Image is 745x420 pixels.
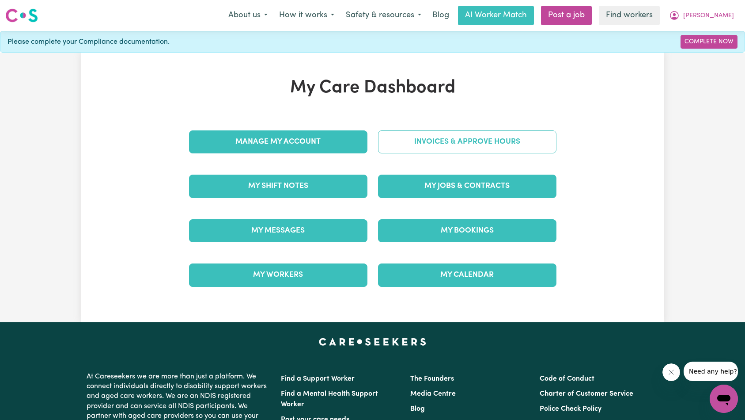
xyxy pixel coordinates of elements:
iframe: Message from company [684,362,738,381]
a: The Founders [410,375,454,382]
h1: My Care Dashboard [184,77,562,99]
button: About us [223,6,273,25]
a: Find workers [599,6,660,25]
button: Safety & resources [340,6,427,25]
a: Blog [427,6,454,25]
button: How it works [273,6,340,25]
a: My Workers [189,263,367,286]
img: Careseekers logo [5,8,38,23]
a: Code of Conduct [540,375,594,382]
a: Invoices & Approve Hours [378,130,556,153]
a: AI Worker Match [458,6,534,25]
a: Careseekers logo [5,5,38,26]
a: My Messages [189,219,367,242]
a: Find a Mental Health Support Worker [281,390,378,408]
a: Find a Support Worker [281,375,355,382]
button: My Account [663,6,740,25]
a: Blog [410,405,425,412]
iframe: Close message [662,363,680,381]
span: [PERSON_NAME] [683,11,734,21]
a: My Calendar [378,263,556,286]
a: Manage My Account [189,130,367,153]
a: Police Check Policy [540,405,601,412]
a: My Shift Notes [189,175,367,198]
a: Charter of Customer Service [540,390,633,397]
a: Careseekers home page [319,338,426,345]
a: Complete Now [681,35,737,49]
iframe: Button to launch messaging window [710,385,738,413]
a: My Bookings [378,219,556,242]
span: Please complete your Compliance documentation. [8,37,170,47]
a: Media Centre [410,390,456,397]
a: Post a job [541,6,592,25]
a: My Jobs & Contracts [378,175,556,198]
